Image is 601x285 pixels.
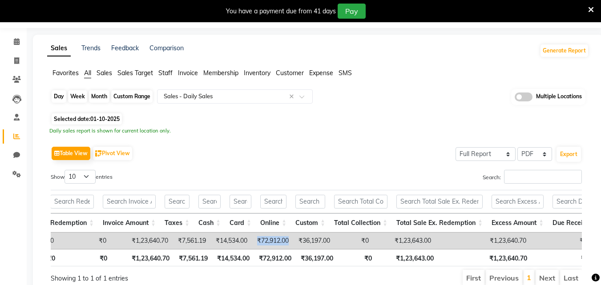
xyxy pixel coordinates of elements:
[396,195,483,209] input: Search Total Sale Ex. Redemption
[309,69,333,77] span: Expense
[339,69,352,77] span: SMS
[230,195,251,209] input: Search Card
[392,213,487,233] th: Total Sale Ex. Redemption: activate to sort column ascending
[173,233,210,249] td: ₹7,561.19
[51,269,264,284] div: Showing 1 to 1 of 1 entries
[212,249,254,266] th: ₹14,534.00
[334,195,387,209] input: Search Total Collection
[52,90,66,103] div: Day
[194,213,225,233] th: Cash: activate to sort column ascending
[111,233,173,249] td: ₹1,23,640.70
[532,249,593,266] th: ₹0
[51,170,113,184] label: Show entries
[95,150,102,157] img: pivot.png
[291,213,330,233] th: Custom: activate to sort column ascending
[252,233,293,249] td: ₹72,912.00
[335,233,373,249] td: ₹0
[295,195,325,209] input: Search Custom
[112,249,174,266] th: ₹1,23,640.70
[492,195,544,209] input: Search Excess Amount
[438,249,532,266] th: ₹1,23,640.70
[330,213,392,233] th: Total Collection: activate to sort column ascending
[93,147,132,160] button: Pivot View
[160,213,194,233] th: Taxes: activate to sort column ascending
[203,69,238,77] span: Membership
[90,116,120,122] span: 01-10-2025
[296,249,338,266] th: ₹36,197.00
[84,69,91,77] span: All
[174,249,212,266] th: ₹7,561.19
[225,213,256,233] th: Card: activate to sort column ascending
[111,90,153,103] div: Custom Range
[49,127,587,135] div: Daily sales report is shown for current location only.
[504,170,582,184] input: Search:
[58,233,111,249] td: ₹0
[65,170,96,184] select: Showentries
[289,92,297,101] span: Clear all
[89,90,109,103] div: Month
[103,195,156,209] input: Search Invoice Amount
[531,233,592,249] td: ₹0
[244,69,270,77] span: Inventory
[165,195,190,209] input: Search Taxes
[198,195,221,209] input: Search Cash
[81,44,101,52] a: Trends
[527,273,531,282] a: 1
[254,249,296,266] th: ₹72,912.00
[47,40,71,56] a: Sales
[52,69,79,77] span: Favorites
[373,233,436,249] td: ₹1,23,643.00
[338,249,376,266] th: ₹0
[256,213,291,233] th: Online: activate to sort column ascending
[60,249,112,266] th: ₹0
[52,113,122,124] span: Selected date:
[540,44,588,57] button: Generate Report
[46,213,98,233] th: Redemption: activate to sort column ascending
[557,147,581,162] button: Export
[117,69,153,77] span: Sales Target
[68,90,87,103] div: Week
[553,195,601,209] input: Search Due Received
[483,170,582,184] label: Search:
[178,69,198,77] span: Invoice
[52,147,90,160] button: Table View
[487,213,548,233] th: Excess Amount: activate to sort column ascending
[226,7,336,16] div: You have a payment due from 41 days
[50,195,94,209] input: Search Redemption
[338,4,366,19] button: Pay
[158,69,173,77] span: Staff
[436,233,531,249] td: ₹1,23,640.70
[376,249,438,266] th: ₹1,23,643.00
[111,44,139,52] a: Feedback
[536,92,582,101] span: Multiple Locations
[276,69,304,77] span: Customer
[210,233,252,249] td: ₹14,534.00
[98,213,160,233] th: Invoice Amount: activate to sort column ascending
[260,195,286,209] input: Search Online
[149,44,184,52] a: Comparison
[293,233,335,249] td: ₹36,197.00
[97,69,112,77] span: Sales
